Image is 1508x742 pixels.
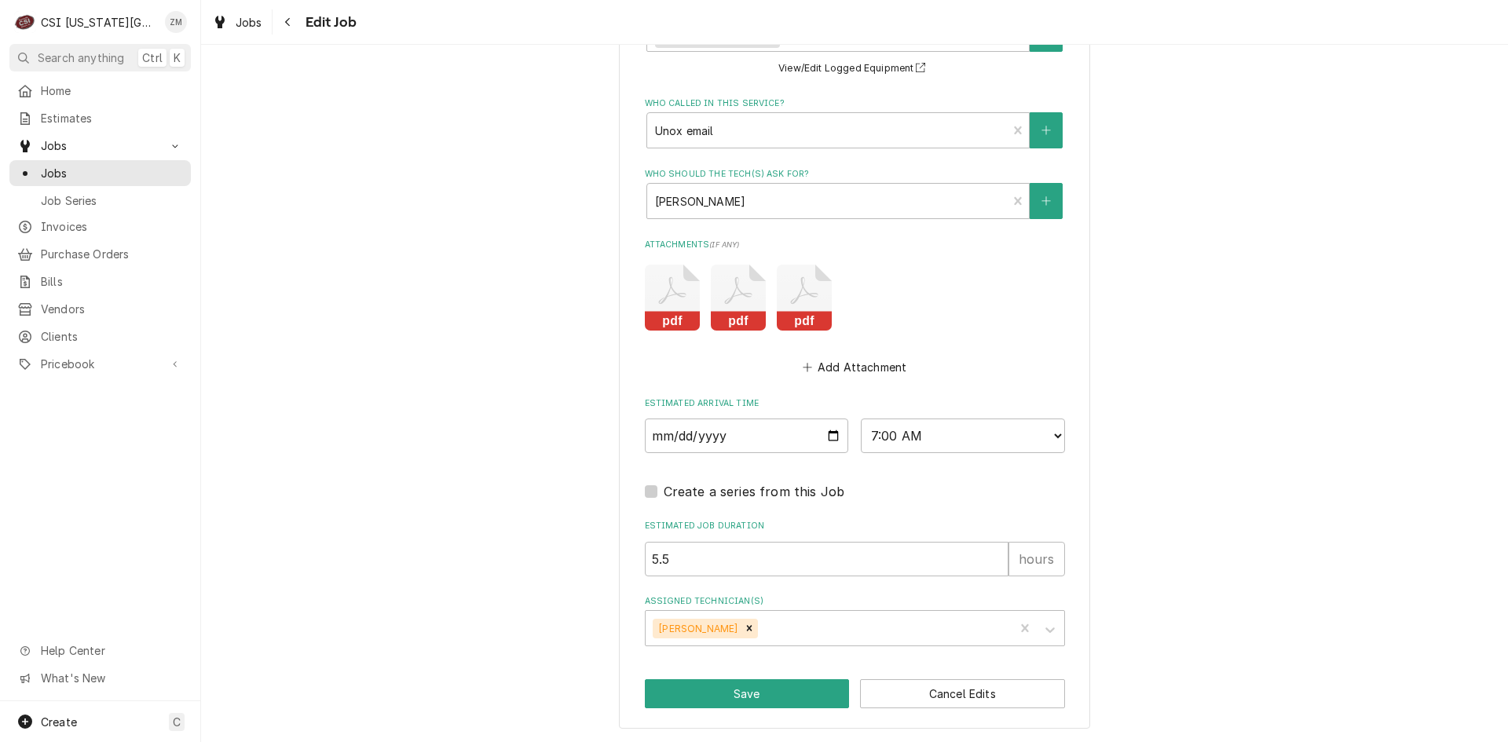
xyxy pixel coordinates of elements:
[9,241,191,267] a: Purchase Orders
[645,520,1065,532] label: Estimated Job Duration
[41,14,156,31] div: CSI [US_STATE][GEOGRAPHIC_DATA]
[645,265,700,331] button: pdf
[645,595,1065,608] label: Assigned Technician(s)
[860,679,1065,708] button: Cancel Edits
[645,679,850,708] button: Save
[14,11,36,33] div: CSI Kansas City's Avatar
[41,165,183,181] span: Jobs
[741,619,758,639] div: Remove Zach Masters
[664,482,845,501] label: Create a series from this Job
[174,49,181,66] span: K
[645,97,1065,148] div: Who called in this service?
[645,397,1065,453] div: Estimated Arrival Time
[38,49,124,66] span: Search anything
[645,595,1065,646] div: Assigned Technician(s)
[236,14,262,31] span: Jobs
[1008,542,1065,576] div: hours
[777,265,832,331] button: pdf
[173,714,181,730] span: C
[41,110,183,126] span: Estimates
[41,670,181,686] span: What's New
[165,11,187,33] div: ZM
[41,715,77,729] span: Create
[645,419,849,453] input: Date
[645,168,1065,181] label: Who should the tech(s) ask for?
[9,269,191,294] a: Bills
[1041,196,1051,207] svg: Create New Contact
[9,160,191,186] a: Jobs
[301,12,357,33] span: Edit Job
[206,9,269,35] a: Jobs
[41,273,183,290] span: Bills
[41,642,181,659] span: Help Center
[9,323,191,349] a: Clients
[645,679,1065,708] div: Button Group Row
[41,137,159,154] span: Jobs
[653,619,741,639] div: [PERSON_NAME]
[9,133,191,159] a: Go to Jobs
[645,97,1065,110] label: Who called in this service?
[645,397,1065,410] label: Estimated Arrival Time
[9,78,191,104] a: Home
[41,301,183,317] span: Vendors
[165,11,187,33] div: Zach Masters's Avatar
[41,328,183,345] span: Clients
[9,351,191,377] a: Go to Pricebook
[9,188,191,214] a: Job Series
[9,44,191,71] button: Search anythingCtrlK
[276,9,301,35] button: Navigate back
[9,105,191,131] a: Estimates
[41,218,183,235] span: Invoices
[41,192,183,209] span: Job Series
[14,11,36,33] div: C
[645,239,1065,251] label: Attachments
[41,82,183,99] span: Home
[645,520,1065,576] div: Estimated Job Duration
[1030,183,1063,219] button: Create New Contact
[861,419,1065,453] select: Time Select
[9,214,191,239] a: Invoices
[711,265,766,331] button: pdf
[776,59,933,79] button: View/Edit Logged Equipment
[709,240,739,249] span: ( if any )
[645,679,1065,708] div: Button Group
[1041,125,1051,136] svg: Create New Contact
[645,168,1065,219] div: Who should the tech(s) ask for?
[41,246,183,262] span: Purchase Orders
[9,638,191,663] a: Go to Help Center
[1030,112,1063,148] button: Create New Contact
[645,239,1065,378] div: Attachments
[800,356,910,378] button: Add Attachment
[9,665,191,691] a: Go to What's New
[9,296,191,322] a: Vendors
[41,356,159,372] span: Pricebook
[142,49,163,66] span: Ctrl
